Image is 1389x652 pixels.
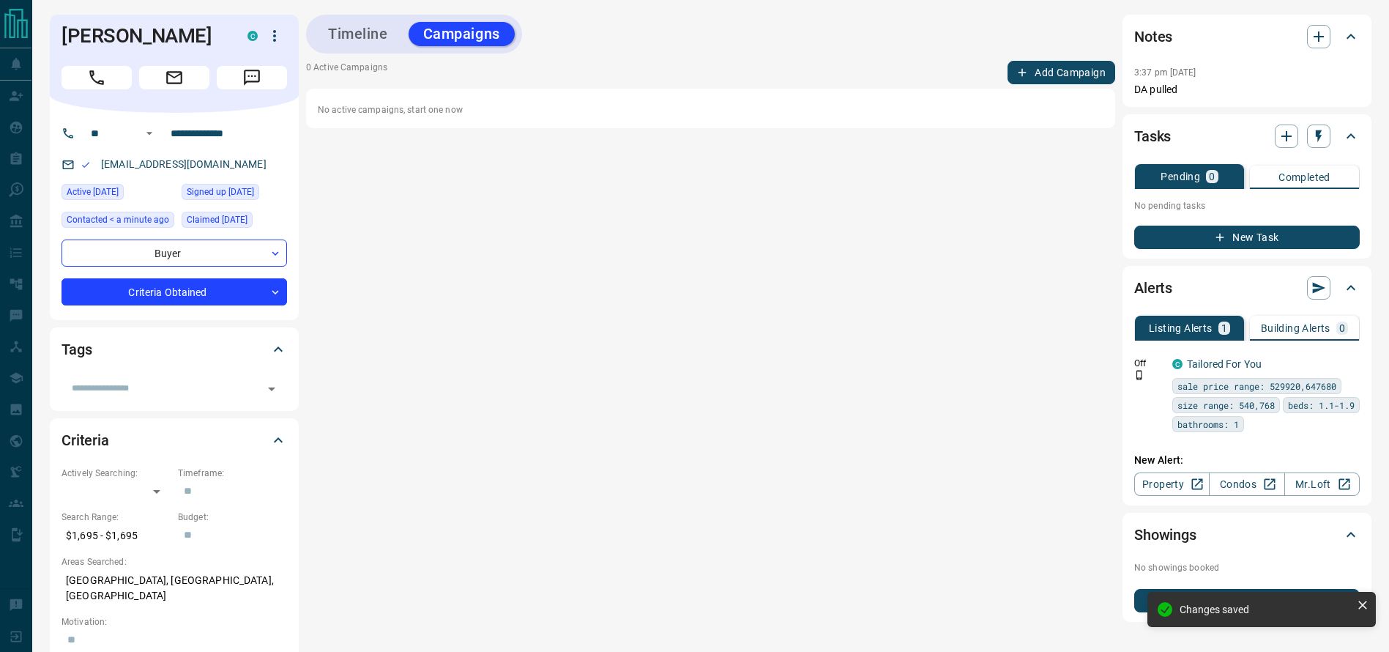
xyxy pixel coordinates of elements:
h2: Tasks [1134,125,1171,148]
h2: Notes [1134,25,1172,48]
span: Email [139,66,209,89]
p: Actively Searching: [62,467,171,480]
svg: Email Valid [81,160,91,170]
p: 0 [1209,171,1215,182]
span: Active [DATE] [67,185,119,199]
div: Notes [1134,19,1360,54]
span: Message [217,66,287,89]
span: Claimed [DATE] [187,212,247,227]
p: 0 Active Campaigns [306,61,387,84]
p: No pending tasks [1134,195,1360,217]
p: Building Alerts [1261,323,1330,333]
p: Timeframe: [178,467,287,480]
span: Signed up [DATE] [187,185,254,199]
p: Pending [1161,171,1200,182]
a: [EMAIL_ADDRESS][DOMAIN_NAME] [101,158,267,170]
p: No showings booked [1134,561,1360,574]
a: Condos [1209,473,1284,496]
button: Campaigns [409,22,515,46]
p: Search Range: [62,511,171,524]
span: sale price range: 529920,647680 [1177,379,1336,393]
p: Budget: [178,511,287,524]
div: Tasks [1134,119,1360,154]
button: Timeline [313,22,403,46]
p: [GEOGRAPHIC_DATA], [GEOGRAPHIC_DATA], [GEOGRAPHIC_DATA] [62,568,287,608]
a: Mr.Loft [1284,473,1360,496]
div: Showings [1134,517,1360,552]
p: Areas Searched: [62,555,287,568]
div: Changes saved [1180,604,1351,615]
button: New Showing [1134,589,1360,612]
div: Criteria [62,423,287,458]
span: size range: 540,768 [1177,398,1275,412]
svg: Push Notification Only [1134,370,1144,380]
h2: Showings [1134,523,1196,547]
p: Off [1134,357,1163,370]
div: Mon Sep 15 2025 [62,212,174,232]
h2: Criteria [62,429,109,452]
p: DA pulled [1134,82,1360,97]
div: Tags [62,332,287,367]
h2: Alerts [1134,276,1172,300]
a: Property [1134,473,1210,496]
div: condos.ca [247,31,258,41]
div: Alerts [1134,270,1360,305]
button: Open [261,379,282,399]
p: Completed [1278,172,1330,182]
h1: [PERSON_NAME] [62,24,226,48]
div: Fri Sep 12 2025 [182,212,287,232]
p: No active campaigns, start one now [318,103,1103,116]
button: Add Campaign [1008,61,1115,84]
div: condos.ca [1172,359,1183,369]
p: $1,695 - $1,695 [62,524,171,548]
div: Wed May 28 2025 [182,184,287,204]
p: 0 [1339,323,1345,333]
div: Criteria Obtained [62,278,287,305]
p: 1 [1221,323,1227,333]
div: Buyer [62,240,287,267]
span: beds: 1.1-1.9 [1288,398,1355,412]
p: 3:37 pm [DATE] [1134,67,1196,78]
p: New Alert: [1134,453,1360,468]
a: Tailored For You [1187,358,1262,370]
span: Contacted < a minute ago [67,212,169,227]
div: Fri Sep 12 2025 [62,184,174,204]
span: Call [62,66,132,89]
p: Listing Alerts [1149,323,1213,333]
h2: Tags [62,338,92,361]
p: Motivation: [62,615,287,629]
button: Open [141,125,158,142]
button: New Task [1134,226,1360,249]
span: bathrooms: 1 [1177,417,1239,431]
